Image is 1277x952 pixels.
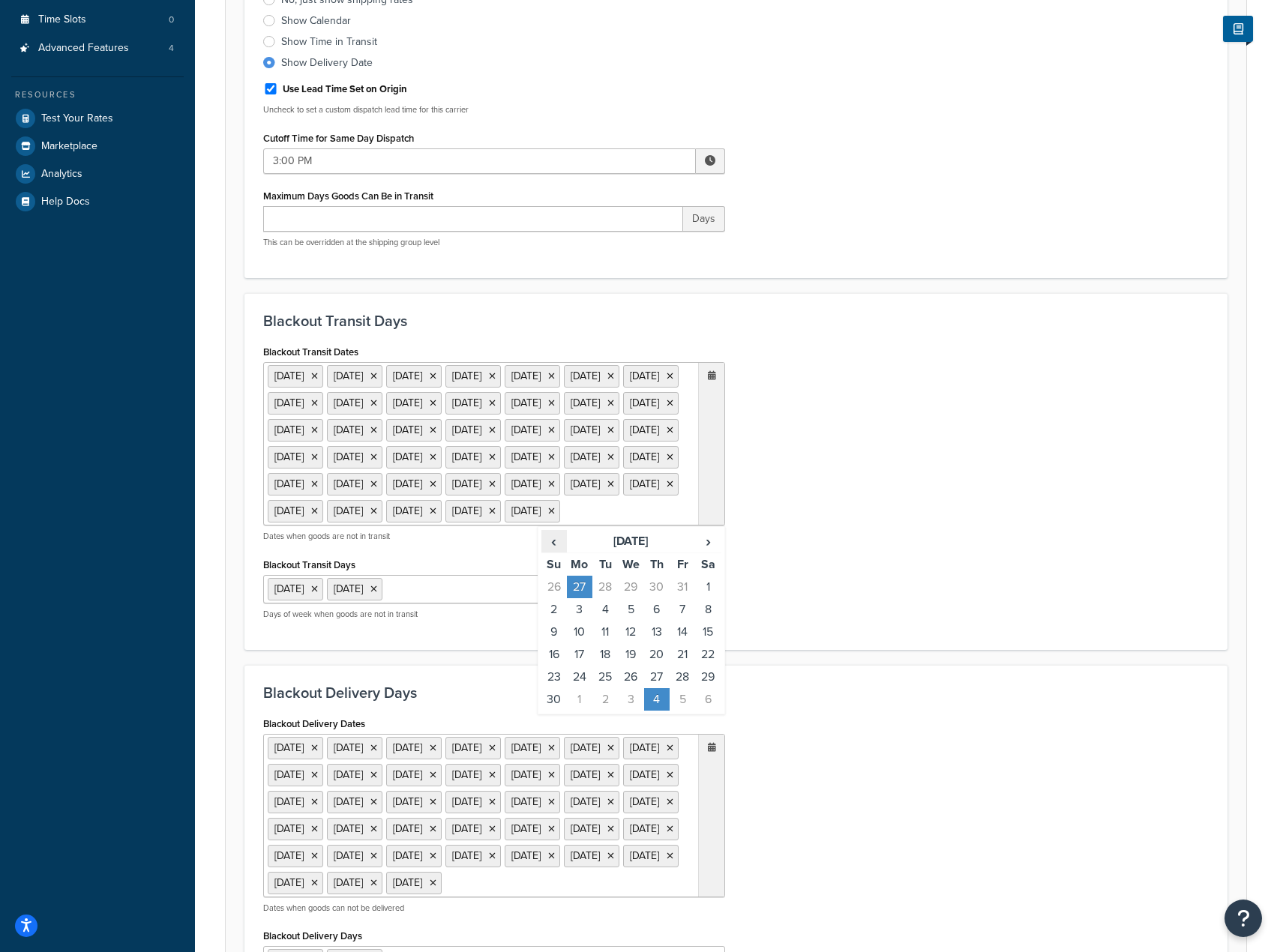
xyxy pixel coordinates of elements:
[11,133,184,160] li: Marketplace
[327,791,382,813] li: [DATE]
[592,553,618,576] th: Tu
[564,473,619,495] li: [DATE]
[618,621,643,643] td: 12
[268,791,323,813] li: [DATE]
[618,553,643,576] th: We
[505,500,560,522] li: [DATE]
[618,666,643,688] td: 26
[618,598,643,621] td: 5
[386,500,442,522] li: [DATE]
[567,666,592,688] td: 24
[386,791,442,813] li: [DATE]
[11,88,184,101] div: Resources
[11,160,184,187] a: Analytics
[281,34,377,49] div: Show Time in Transit
[169,13,174,26] span: 0
[445,791,501,813] li: [DATE]
[592,598,618,621] td: 4
[696,531,720,552] span: ›
[567,553,592,576] th: Mo
[670,643,695,666] td: 21
[541,576,567,598] td: 26
[268,446,323,469] li: [DATE]
[592,621,618,643] td: 11
[670,666,695,688] td: 28
[695,643,721,666] td: 22
[542,531,566,552] span: ‹
[695,688,721,711] td: 6
[274,581,304,597] span: [DATE]
[41,196,90,208] span: Help Docs
[41,168,82,181] span: Analytics
[327,764,382,786] li: [DATE]
[505,473,560,495] li: [DATE]
[386,446,442,469] li: [DATE]
[564,446,619,469] li: [DATE]
[644,598,670,621] td: 6
[327,737,382,759] li: [DATE]
[41,140,97,153] span: Marketplace
[505,737,560,759] li: [DATE]
[263,684,1209,701] h3: Blackout Delivery Days
[445,737,501,759] li: [DATE]
[541,643,567,666] td: 16
[505,446,560,469] li: [DATE]
[644,643,670,666] td: 20
[11,105,184,132] li: Test Your Rates
[327,365,382,388] li: [DATE]
[644,576,670,598] td: 30
[623,845,679,867] li: [DATE]
[445,500,501,522] li: [DATE]
[623,446,679,469] li: [DATE]
[541,688,567,711] td: 30
[386,473,442,495] li: [DATE]
[11,6,184,34] li: Time Slots
[564,845,619,867] li: [DATE]
[268,500,323,522] li: [DATE]
[567,598,592,621] td: 3
[445,392,501,415] li: [DATE]
[541,621,567,643] td: 9
[386,365,442,388] li: [DATE]
[564,818,619,840] li: [DATE]
[592,643,618,666] td: 18
[623,764,679,786] li: [DATE]
[38,13,86,26] span: Time Slots
[327,845,382,867] li: [DATE]
[564,764,619,786] li: [DATE]
[623,365,679,388] li: [DATE]
[263,930,362,942] label: Blackout Delivery Days
[281,13,351,28] div: Show Calendar
[670,576,695,598] td: 31
[268,818,323,840] li: [DATE]
[695,666,721,688] td: 29
[281,55,373,70] div: Show Delivery Date
[169,42,174,55] span: 4
[263,104,725,115] p: Uncheck to set a custom dispatch lead time for this carrier
[386,392,442,415] li: [DATE]
[618,688,643,711] td: 3
[567,688,592,711] td: 1
[541,666,567,688] td: 23
[263,346,358,358] label: Blackout Transit Dates
[592,688,618,711] td: 2
[670,553,695,576] th: Fr
[644,553,670,576] th: Th
[11,188,184,215] a: Help Docs
[11,34,184,62] li: Advanced Features
[505,764,560,786] li: [DATE]
[283,82,407,96] label: Use Lead Time Set on Origin
[268,419,323,442] li: [DATE]
[564,392,619,415] li: [DATE]
[386,872,442,894] li: [DATE]
[695,576,721,598] td: 1
[695,621,721,643] td: 15
[445,446,501,469] li: [DATE]
[564,791,619,813] li: [DATE]
[592,666,618,688] td: 25
[505,818,560,840] li: [DATE]
[327,818,382,840] li: [DATE]
[445,764,501,786] li: [DATE]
